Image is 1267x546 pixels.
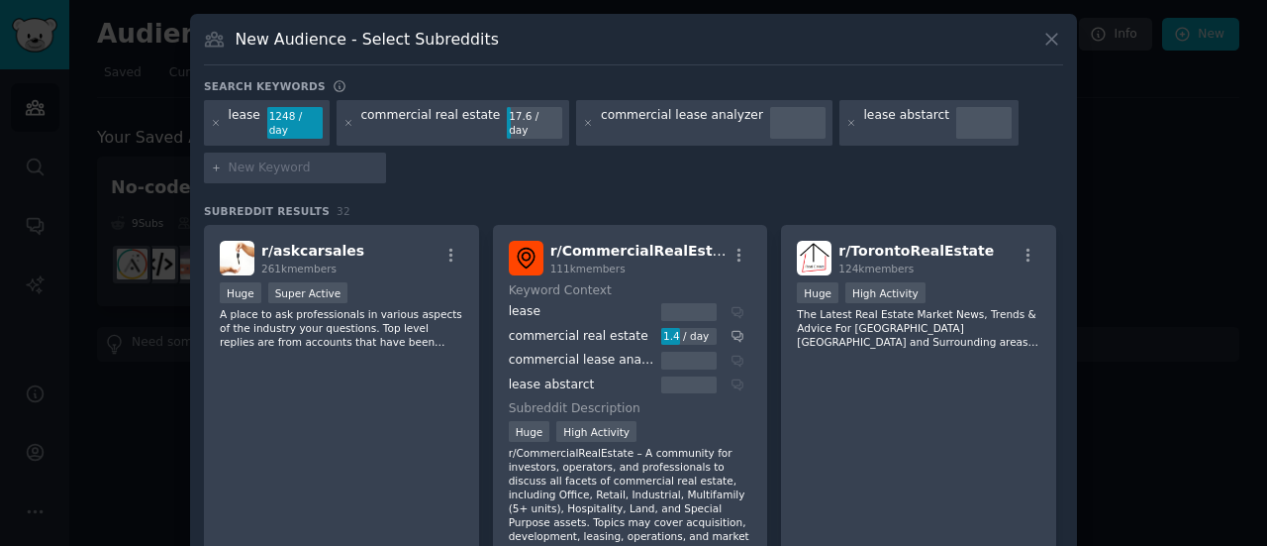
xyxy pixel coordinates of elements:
p: The Latest Real Estate Market News, Trends & Advice For [GEOGRAPHIC_DATA] [GEOGRAPHIC_DATA] and S... [797,307,1040,349]
div: 17.6 / day [507,107,562,139]
span: 261k members [261,263,337,274]
div: Huge [509,421,550,442]
span: 111k members [550,263,626,274]
div: commercial lease analyzer [601,107,763,139]
div: lease [229,107,260,139]
input: New Keyword [229,160,379,177]
div: commercial real estate [360,107,500,139]
div: Huge [797,282,838,303]
div: 1248 / day [267,107,323,139]
h3: New Audience - Select Subreddits [236,29,499,50]
div: 1.4 / day [661,328,717,346]
div: High Activity [845,282,926,303]
div: lease abstarct [863,107,949,139]
div: lease [509,303,655,321]
span: r/ CommercialRealEstate [550,243,738,259]
img: CommercialRealEstate [509,241,543,275]
div: commercial real estate [509,328,655,346]
div: High Activity [556,421,636,442]
span: 32 [337,205,350,217]
div: Super Active [268,282,348,303]
div: commercial lease analyzer [509,352,655,370]
p: A place to ask professionals in various aspects of the industry your questions. Top level replies... [220,307,463,349]
img: askcarsales [220,241,254,275]
dt: Subreddit Description [509,400,752,418]
span: Subreddit Results [204,204,330,218]
img: TorontoRealEstate [797,241,831,275]
span: r/ TorontoRealEstate [838,243,994,259]
div: lease abstarct [509,377,655,394]
dt: Keyword Context [509,282,745,300]
span: r/ askcarsales [261,243,364,259]
span: 124k members [838,263,914,274]
div: Huge [220,282,261,303]
h3: Search keywords [204,79,326,93]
